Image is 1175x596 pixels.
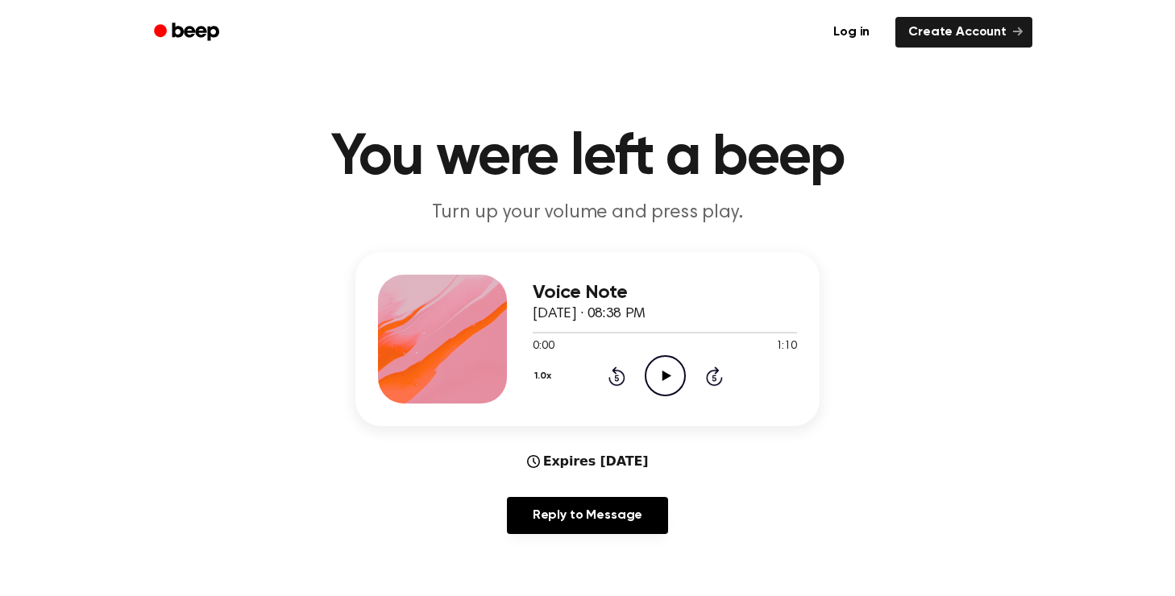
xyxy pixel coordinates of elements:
a: Create Account [895,17,1032,48]
span: 0:00 [533,338,554,355]
h3: Voice Note [533,282,797,304]
a: Log in [817,14,886,51]
a: Reply to Message [507,497,668,534]
span: [DATE] · 08:38 PM [533,307,646,321]
a: Beep [143,17,234,48]
button: 1.0x [533,362,557,390]
div: Expires [DATE] [527,452,649,471]
h1: You were left a beep [175,129,1000,187]
span: 1:10 [776,338,797,355]
p: Turn up your volume and press play. [278,200,897,226]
